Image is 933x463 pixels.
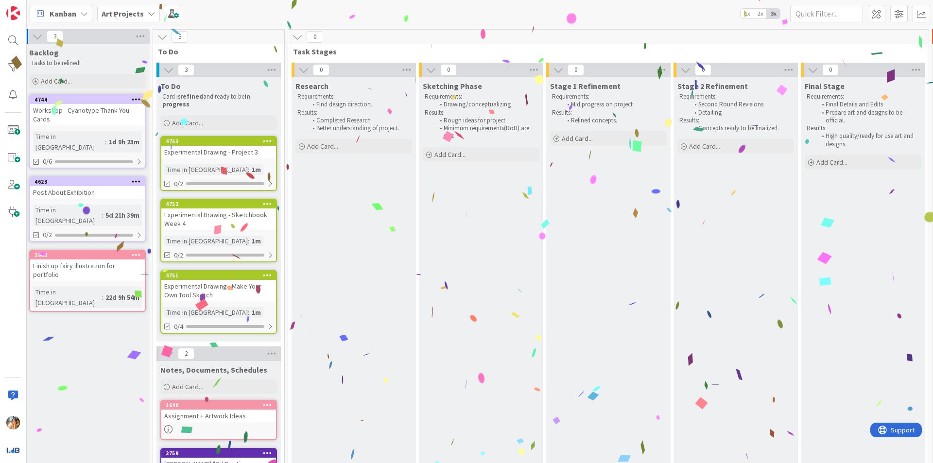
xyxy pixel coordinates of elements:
[161,208,276,230] div: Experimental Drawing - Sketchbook Week 4
[174,250,183,260] span: 0/2
[161,200,276,230] div: 4752Experimental Drawing - Sketchbook Week 4
[164,164,248,175] div: Time in [GEOGRAPHIC_DATA]
[816,132,920,148] li: High quality/ready for use art and designs.
[249,307,263,318] div: 1m
[50,8,76,19] span: Kanban
[35,252,145,258] div: 3963
[6,416,20,429] img: JF
[160,400,277,440] a: 1640Assignment + Artwork Ideas
[29,48,59,57] span: Backlog
[313,64,329,76] span: 0
[172,31,188,43] span: 5
[440,64,457,76] span: 0
[161,271,276,280] div: 4751
[679,117,792,124] p: Results:
[162,93,275,109] p: Card is and ready to be
[816,109,920,125] li: Prepare art and designs to be official.
[43,230,52,240] span: 0/2
[33,287,102,308] div: Time in [GEOGRAPHIC_DATA]
[161,137,276,158] div: 4753Experimental Drawing - Project 3
[161,401,276,410] div: 1640
[33,205,102,226] div: Time in [GEOGRAPHIC_DATA]
[102,210,103,221] span: :
[174,179,183,189] span: 0/2
[29,176,146,242] a: 4623Post About ExhibitionTime in [GEOGRAPHIC_DATA]:5d 21h 39m0/2
[767,9,780,18] span: 3x
[689,109,793,117] li: Detailing
[248,236,249,246] span: :
[103,292,142,303] div: 22d 9h 54m
[248,164,249,175] span: :
[30,186,145,199] div: Post About Exhibition
[166,138,276,145] div: 4753
[160,81,181,91] span: To Do
[160,270,277,334] a: 4751Experimental Drawing - Make Your Own Tool SketchTime in [GEOGRAPHIC_DATA]:1m0/4
[423,81,482,91] span: Sketching Phase
[29,94,146,169] a: 4744Workshop - Cyanotype Thank You CardsTime in [GEOGRAPHIC_DATA]:1d 9h 23m0/6
[162,92,252,108] strong: in progress
[43,156,52,167] span: 0/6
[297,109,410,117] p: Results:
[172,382,203,391] span: Add Card...
[161,410,276,422] div: Assignment + Artwork Ideas
[166,272,276,279] div: 4751
[103,210,142,221] div: 5d 21h 39m
[172,119,203,127] span: Add Card...
[161,401,276,422] div: 1640Assignment + Artwork Ideas
[178,64,194,76] span: 3
[30,259,145,281] div: Finish up fairy illustration for portfolio
[30,177,145,186] div: 4623
[807,124,919,132] p: Results:
[297,93,410,101] p: Requirements:
[166,402,276,409] div: 1640
[166,450,276,457] div: 2759
[805,81,845,91] span: Final Stage
[552,93,665,101] p: Requirements:
[790,5,863,22] input: Quick Filter...
[434,124,538,140] li: Minimum requirements(DoD) are met
[35,96,145,103] div: 4744
[248,307,249,318] span: :
[180,92,203,101] strong: refined
[434,150,466,159] span: Add Card...
[552,109,665,117] p: Results:
[568,64,584,76] span: 0
[677,81,748,91] span: Stage 2 Refinement
[35,178,145,185] div: 4623
[307,117,411,124] li: Completed Research
[166,201,276,207] div: 4752
[562,101,665,108] li: Mid progress on project
[689,124,793,132] li: Concepts ready to be finalized.
[164,307,248,318] div: Time in [GEOGRAPHIC_DATA]
[816,101,920,108] li: Final Details and Edits
[164,236,248,246] div: Time in [GEOGRAPHIC_DATA]
[20,1,44,13] span: Support
[816,158,847,167] span: Add Card...
[30,251,145,259] div: 3963
[307,142,338,151] span: Add Card...
[30,95,145,104] div: 4744
[30,104,145,125] div: Workshop - Cyanotype Thank You Cards
[30,95,145,125] div: 4744Workshop - Cyanotype Thank You Cards
[160,199,277,262] a: 4752Experimental Drawing - Sketchbook Week 4Time in [GEOGRAPHIC_DATA]:1m0/2
[41,77,72,86] span: Add Card...
[161,449,276,458] div: 2759
[6,443,20,457] img: avatar
[562,134,593,143] span: Add Card...
[249,236,263,246] div: 1m
[158,47,272,56] span: To Do
[249,164,263,175] div: 1m
[754,9,767,18] span: 2x
[30,177,145,199] div: 4623Post About Exhibition
[293,47,916,56] span: Task Stages
[695,64,711,76] span: 0
[6,6,20,20] img: Visit kanbanzone.com
[307,124,411,132] li: Better understanding of project.
[425,93,537,101] p: Requirements:
[178,348,194,360] span: 2
[689,101,793,108] li: Second Round Revisions
[741,9,754,18] span: 1x
[174,322,183,332] span: 0/4
[105,137,106,147] span: :
[307,31,323,43] span: 0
